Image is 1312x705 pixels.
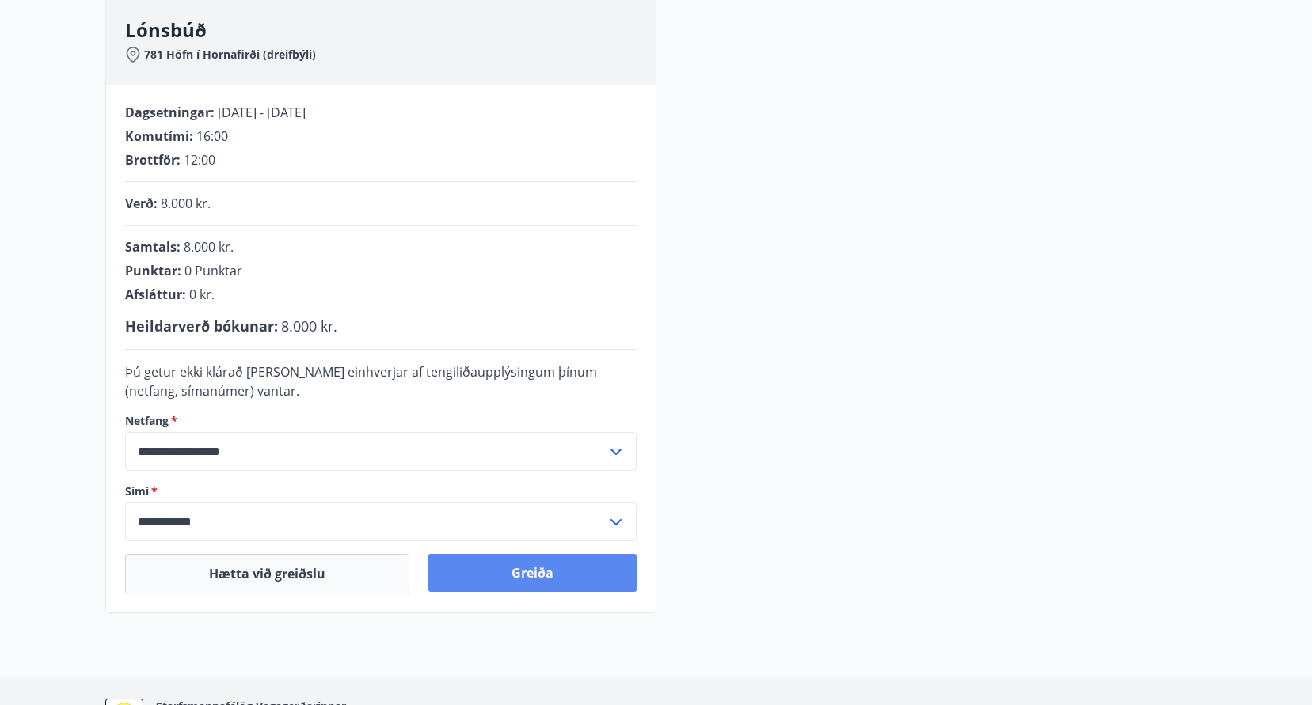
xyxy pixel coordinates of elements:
[144,47,316,63] span: 781 Höfn í Hornafirði (dreifbýli)
[196,127,228,145] span: 16:00
[184,151,215,169] span: 12:00
[125,286,186,303] span: Afsláttur :
[125,262,181,279] span: Punktar :
[218,104,306,121] span: [DATE] - [DATE]
[125,554,409,593] button: Hætta við greiðslu
[161,195,211,212] span: 8.000 kr.
[125,195,158,212] span: Verð :
[125,363,597,400] span: Þú getur ekki klárað [PERSON_NAME] einhverjar af tengiliðaupplýsingum þínum (netfang, símanúmer) ...
[125,413,637,429] label: Netfang
[125,127,193,145] span: Komutími :
[184,262,242,279] span: 0 Punktar
[125,104,215,121] span: Dagsetningar :
[125,316,278,335] span: Heildarverð bókunar :
[125,151,181,169] span: Brottför :
[428,554,637,592] button: Greiða
[125,238,181,256] span: Samtals :
[189,286,215,303] span: 0 kr.
[184,238,234,256] span: 8.000 kr.
[281,316,337,335] span: 8.000 kr.
[125,483,637,499] label: Sími
[125,17,656,44] h3: Lónsbúð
